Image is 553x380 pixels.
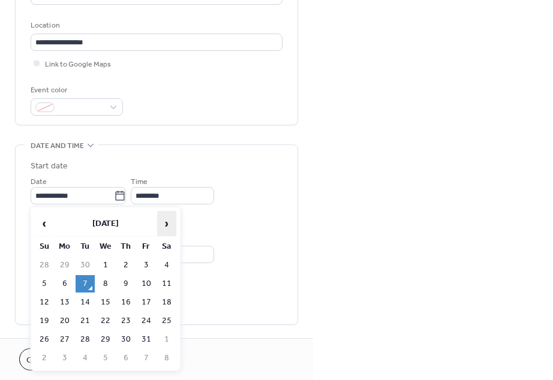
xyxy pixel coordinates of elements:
td: 22 [96,312,115,330]
td: 28 [35,257,54,274]
button: Cancel [19,348,65,370]
td: 29 [96,331,115,348]
td: 10 [137,275,156,292]
td: 12 [35,294,54,311]
td: 31 [137,331,156,348]
td: 5 [35,275,54,292]
span: Date [31,176,47,188]
td: 5 [96,349,115,367]
td: 7 [137,349,156,367]
th: Sa [157,238,176,255]
td: 16 [116,294,136,311]
span: Date and time [31,140,84,152]
td: 1 [96,257,115,274]
td: 23 [116,312,136,330]
td: 13 [55,294,74,311]
span: Cancel [26,354,58,367]
th: [DATE] [55,211,156,237]
th: We [96,238,115,255]
div: Location [31,19,280,32]
td: 8 [157,349,176,367]
td: 3 [55,349,74,367]
div: Start date [31,160,68,173]
th: Su [35,238,54,255]
td: 2 [116,257,136,274]
span: Time [131,176,148,188]
td: 15 [96,294,115,311]
td: 14 [76,294,95,311]
td: 4 [76,349,95,367]
div: Event color [31,84,121,96]
td: 30 [116,331,136,348]
th: Mo [55,238,74,255]
td: 3 [137,257,156,274]
td: 17 [137,294,156,311]
td: 28 [76,331,95,348]
td: 11 [157,275,176,292]
span: › [158,212,176,236]
th: Th [116,238,136,255]
td: 21 [76,312,95,330]
td: 1 [157,331,176,348]
td: 26 [35,331,54,348]
th: Fr [137,238,156,255]
td: 19 [35,312,54,330]
td: 2 [35,349,54,367]
td: 27 [55,331,74,348]
td: 8 [96,275,115,292]
th: Tu [76,238,95,255]
span: Link to Google Maps [45,58,111,71]
td: 6 [116,349,136,367]
td: 29 [55,257,74,274]
td: 18 [157,294,176,311]
td: 9 [116,275,136,292]
td: 24 [137,312,156,330]
td: 25 [157,312,176,330]
td: 6 [55,275,74,292]
td: 4 [157,257,176,274]
td: 20 [55,312,74,330]
td: 7 [76,275,95,292]
td: 30 [76,257,95,274]
span: ‹ [35,212,53,236]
